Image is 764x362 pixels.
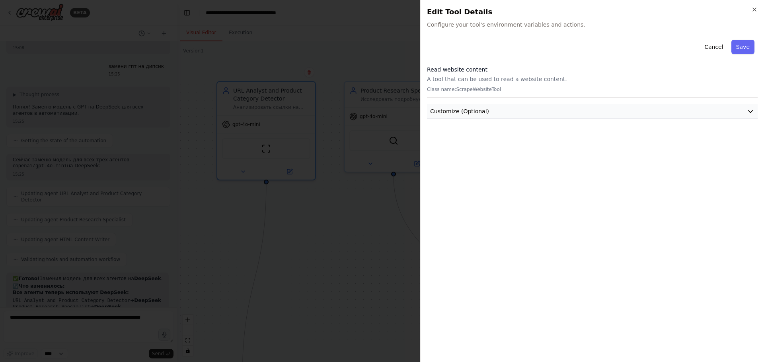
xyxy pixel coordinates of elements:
[731,40,754,54] button: Save
[430,107,489,115] span: Customize (Optional)
[427,6,758,17] h2: Edit Tool Details
[427,21,758,29] span: Configure your tool's environment variables and actions.
[427,66,758,74] h3: Read website content
[427,75,758,83] p: A tool that can be used to read a website content.
[427,104,758,119] button: Customize (Optional)
[700,40,728,54] button: Cancel
[427,86,758,93] p: Class name: ScrapeWebsiteTool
